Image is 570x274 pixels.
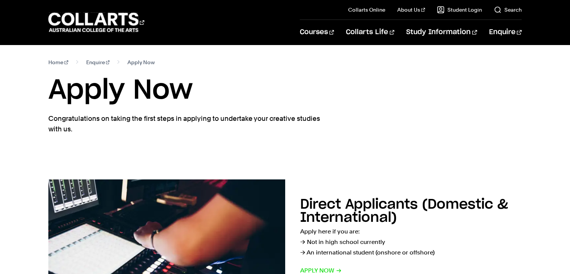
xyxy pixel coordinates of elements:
[86,57,110,68] a: Enquire
[494,6,522,14] a: Search
[48,113,322,134] p: Congratulations on taking the first steps in applying to undertake your creative studies with us.
[127,57,155,68] span: Apply Now
[300,20,334,45] a: Courses
[48,74,521,107] h1: Apply Now
[406,20,477,45] a: Study Information
[489,20,522,45] a: Enquire
[48,57,68,68] a: Home
[48,12,144,33] div: Go to homepage
[346,20,394,45] a: Collarts Life
[300,226,522,258] p: Apply here if you are: → Not in high school currently → An international student (onshore or offs...
[300,198,508,224] h2: Direct Applicants (Domestic & International)
[348,6,385,14] a: Collarts Online
[397,6,425,14] a: About Us
[437,6,482,14] a: Student Login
